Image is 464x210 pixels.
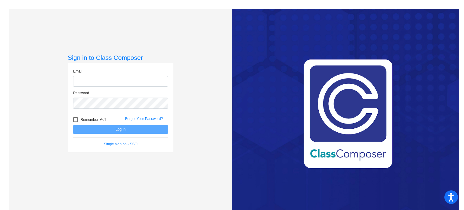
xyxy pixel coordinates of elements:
[104,142,137,146] a: Single sign on - SSO
[80,116,106,123] span: Remember Me?
[68,54,173,61] h3: Sign in to Class Composer
[73,90,89,96] label: Password
[73,125,168,134] button: Log In
[125,117,163,121] a: Forgot Your Password?
[73,69,82,74] label: Email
